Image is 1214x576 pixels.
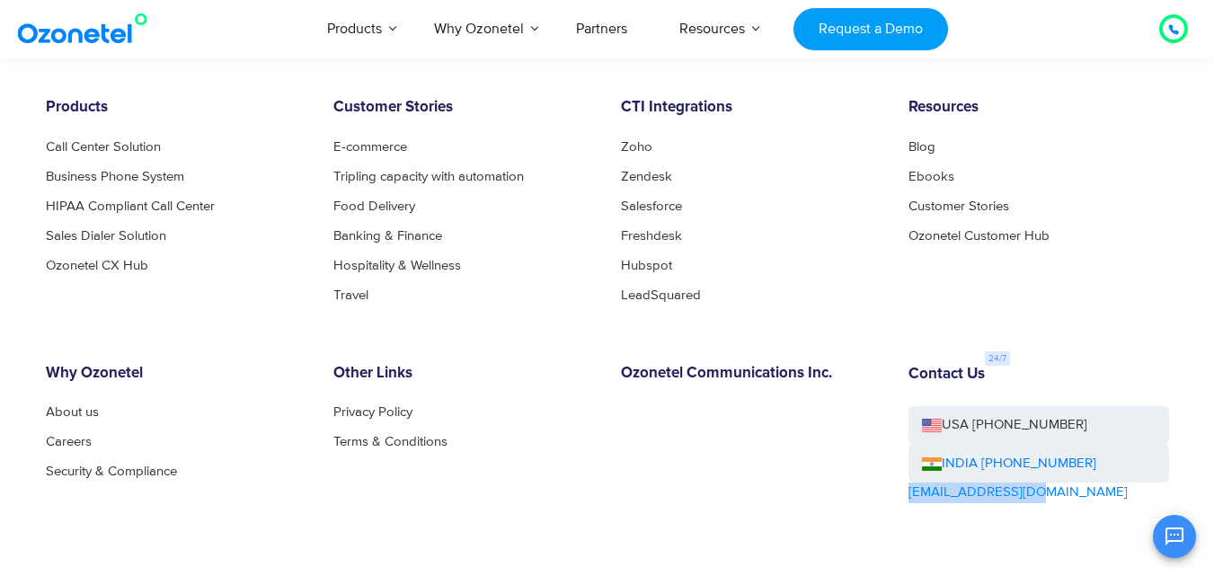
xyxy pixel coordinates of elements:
a: About us [46,405,99,419]
a: Food Delivery [333,199,415,213]
a: E-commerce [333,140,407,154]
img: us-flag.png [922,419,942,432]
a: Tripling capacity with automation [333,170,524,183]
a: Zendesk [621,170,672,183]
a: Security & Compliance [46,465,177,478]
a: Call Center Solution [46,140,161,154]
a: Careers [46,435,92,448]
h6: CTI Integrations [621,99,882,117]
a: Sales Dialer Solution [46,229,166,243]
h6: Products [46,99,306,117]
a: Ozonetel Customer Hub [908,229,1050,243]
a: USA [PHONE_NUMBER] [908,406,1169,445]
h6: Why Ozonetel [46,365,306,383]
a: [EMAIL_ADDRESS][DOMAIN_NAME] [908,483,1128,503]
button: Open chat [1153,515,1196,558]
a: Hubspot [621,259,672,272]
h6: Customer Stories [333,99,594,117]
a: Customer Stories [908,199,1009,213]
h6: Contact Us [908,366,985,384]
a: Ozonetel CX Hub [46,259,148,272]
a: Privacy Policy [333,405,412,419]
a: Blog [908,140,935,154]
a: Banking & Finance [333,229,442,243]
a: Request a Demo [793,8,947,50]
h6: Other Links [333,365,594,383]
img: ind-flag.png [922,457,942,471]
a: Salesforce [621,199,682,213]
a: Hospitality & Wellness [333,259,461,272]
a: Ebooks [908,170,954,183]
h6: Resources [908,99,1169,117]
a: Business Phone System [46,170,184,183]
a: Travel [333,288,368,302]
a: Freshdesk [621,229,682,243]
a: HIPAA Compliant Call Center [46,199,215,213]
a: INDIA [PHONE_NUMBER] [922,454,1096,474]
a: Zoho [621,140,652,154]
a: LeadSquared [621,288,701,302]
a: Terms & Conditions [333,435,447,448]
h6: Ozonetel Communications Inc. [621,365,882,383]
